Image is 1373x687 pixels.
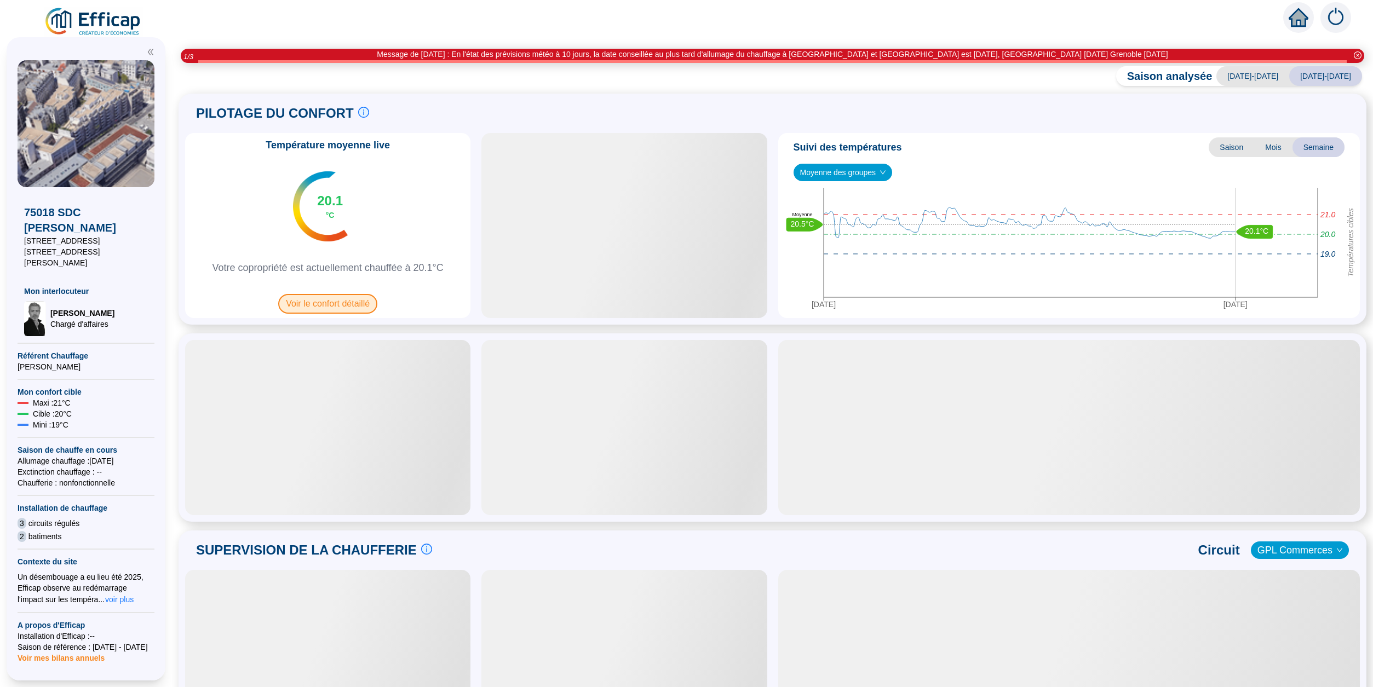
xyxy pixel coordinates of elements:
[1336,547,1343,553] span: down
[18,444,154,455] span: Saison de chauffe en cours
[18,647,105,662] span: Voir mes bilans annuels
[1320,2,1351,33] img: alerts
[28,518,79,529] span: circuits régulés
[105,593,134,605] button: voir plus
[792,212,812,217] text: Moyenne
[50,319,114,330] span: Chargé d'affaires
[293,171,348,241] img: indicateur températures
[18,531,26,542] span: 2
[794,140,902,155] span: Suivi des températures
[326,210,335,221] span: °C
[1198,541,1240,559] span: Circuit
[1320,210,1335,219] tspan: 21.0
[377,49,1168,60] div: Message de [DATE] : En l'état des prévisions météo à 10 jours, la date conseillée au plus tard d'...
[1289,66,1362,86] span: [DATE]-[DATE]
[24,246,148,268] span: [STREET_ADDRESS][PERSON_NAME]
[259,137,397,153] span: Température moyenne live
[1289,8,1308,27] span: home
[50,308,114,319] span: [PERSON_NAME]
[18,477,154,488] span: Chaufferie : non fonctionnelle
[790,220,814,228] text: 20.5°C
[811,300,835,309] tspan: [DATE]
[28,531,62,542] span: batiments
[421,544,432,555] span: info-circle
[196,105,354,122] span: PILOTAGE DU CONFORT
[1257,542,1342,558] span: GPL Commerces
[24,205,148,235] span: 75018 SDC [PERSON_NAME]
[18,466,154,477] span: Exctinction chauffage : --
[1209,137,1254,157] span: Saison
[18,571,154,605] div: Un désembouage a eu lieu été 2025, Efficap observe au redémarrage l'impact sur les tempéra...
[18,556,154,567] span: Contexte du site
[18,361,154,372] span: [PERSON_NAME]
[358,107,369,118] span: info-circle
[18,631,154,642] span: Installation d'Efficap : --
[18,503,154,513] span: Installation de chauffage
[18,350,154,361] span: Référent Chauffage
[196,541,417,559] span: SUPERVISION DE LA CHAUFFERIE
[880,169,886,176] span: down
[44,7,143,37] img: efficap energie logo
[18,518,26,529] span: 3
[33,397,71,408] span: Maxi : 21 °C
[202,260,455,275] span: Votre copropriété est actuellement chauffée à 20.1°C
[1320,230,1335,239] tspan: 20.0
[33,419,68,430] span: Mini : 19 °C
[1245,227,1268,235] text: 20.1°C
[1254,137,1292,157] span: Mois
[800,164,886,181] span: Moyenne des groupes
[18,642,154,653] span: Saison de référence : [DATE] - [DATE]
[147,48,154,56] span: double-left
[105,594,134,605] span: voir plus
[24,286,148,297] span: Mon interlocuteur
[1216,66,1289,86] span: [DATE]-[DATE]
[1354,51,1361,59] span: close-circle
[18,386,154,397] span: Mon confort cible
[24,301,46,336] img: Chargé d'affaires
[1346,208,1354,277] tspan: Températures cibles
[1320,250,1335,258] tspan: 19.0
[1116,68,1213,84] span: Saison analysée
[24,235,148,246] span: [STREET_ADDRESS]
[18,455,154,466] span: Allumage chauffage : [DATE]
[278,294,377,314] span: Voir le confort détaillé
[18,620,154,631] span: A propos d'Efficap
[183,53,193,61] i: 1 / 3
[1292,137,1345,157] span: Semaine
[1223,300,1247,309] tspan: [DATE]
[317,192,343,210] span: 20.1
[33,408,72,419] span: Cible : 20 °C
